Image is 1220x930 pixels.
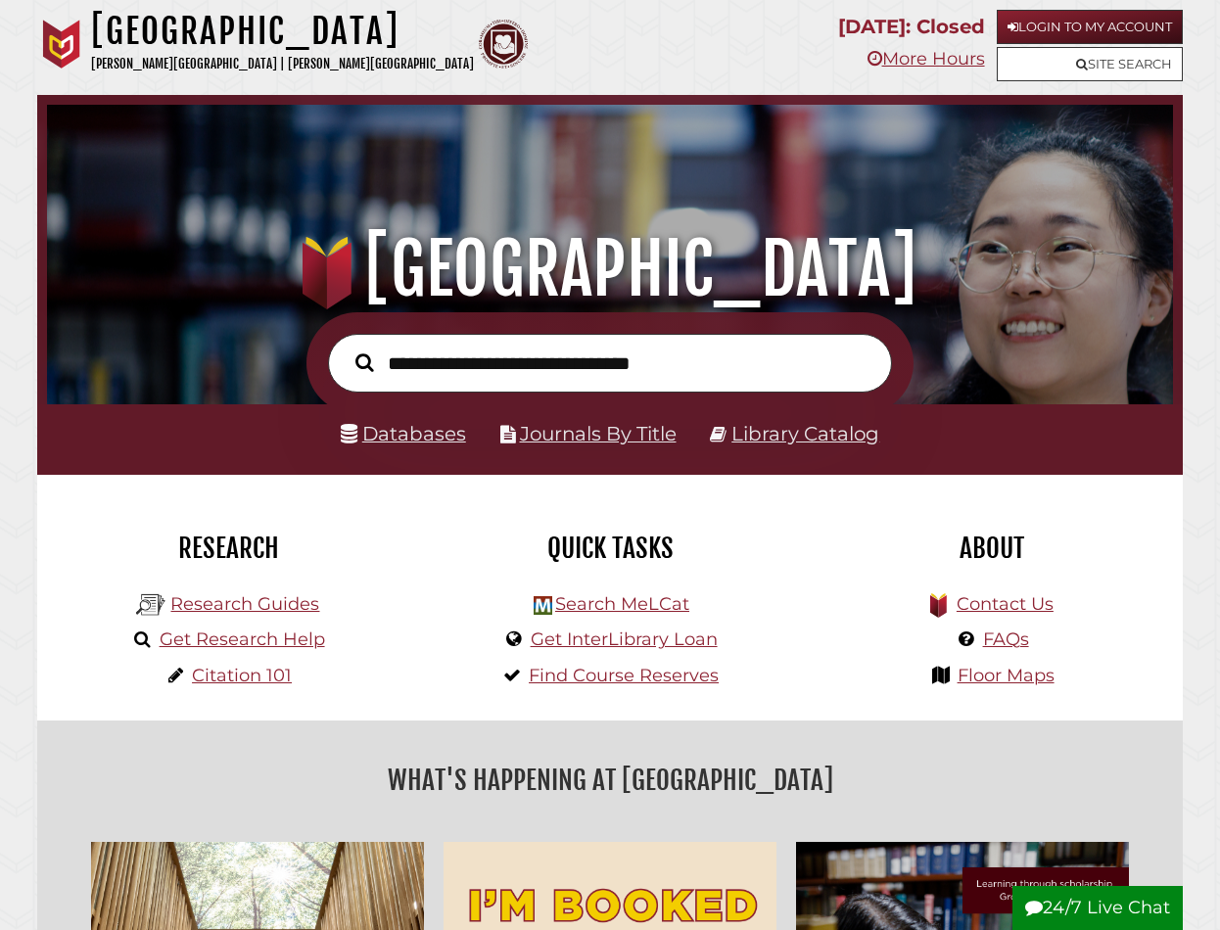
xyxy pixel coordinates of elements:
a: Get Research Help [160,628,325,650]
a: Databases [341,422,466,445]
img: Hekman Library Logo [136,590,165,620]
a: Library Catalog [731,422,879,445]
h2: Quick Tasks [434,532,786,565]
i: Search [355,353,374,373]
a: Contact Us [957,593,1054,615]
img: Hekman Library Logo [534,596,552,615]
h1: [GEOGRAPHIC_DATA] [66,226,1155,312]
p: [PERSON_NAME][GEOGRAPHIC_DATA] | [PERSON_NAME][GEOGRAPHIC_DATA] [91,53,474,75]
a: Login to My Account [997,10,1183,44]
img: Calvin Theological Seminary [479,20,528,69]
p: [DATE]: Closed [838,10,985,44]
a: Search MeLCat [555,593,689,615]
a: Site Search [997,47,1183,81]
h1: [GEOGRAPHIC_DATA] [91,10,474,53]
a: Get InterLibrary Loan [531,628,718,650]
img: Calvin University [37,20,86,69]
a: Floor Maps [958,665,1055,686]
a: More Hours [868,48,985,70]
a: Journals By Title [520,422,677,445]
button: Search [346,349,384,376]
h2: About [816,532,1168,565]
h2: Research [52,532,404,565]
a: Find Course Reserves [529,665,719,686]
a: Research Guides [170,593,319,615]
a: Citation 101 [192,665,292,686]
a: FAQs [983,628,1029,650]
h2: What's Happening at [GEOGRAPHIC_DATA] [52,758,1168,803]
